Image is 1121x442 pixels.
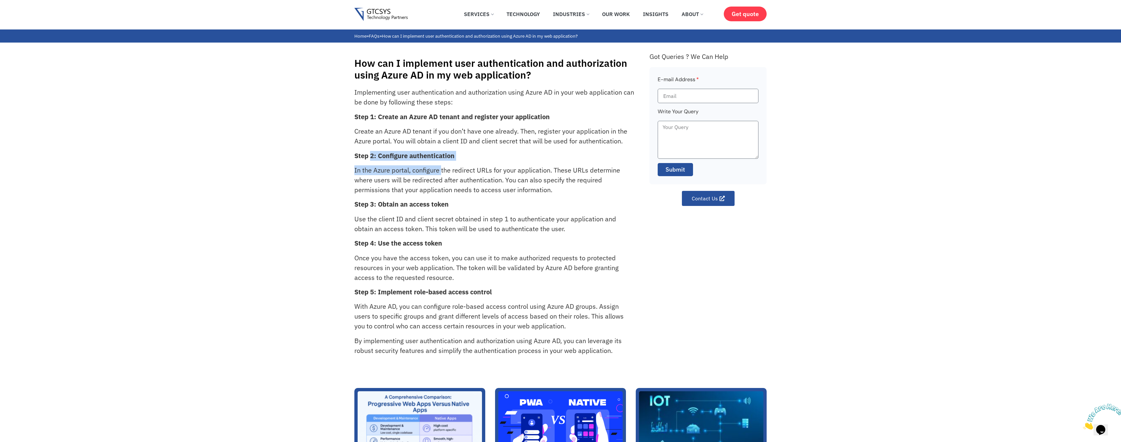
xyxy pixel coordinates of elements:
[354,112,550,121] strong: Step 1: Create an Azure AD tenant and register your application
[354,302,635,331] p: With Azure AD, you can configure role-based access control using Azure AD groups. Assign users to...
[502,7,545,21] a: Technology
[548,7,594,21] a: Industries
[354,33,578,39] span: » »
[382,33,578,39] span: How can I implement user authentication and authorization using Azure AD in my web application?
[354,165,635,195] p: In the Azure portal, configure the redirect URLs for your application. These URLs determine where...
[1080,401,1121,432] iframe: chat widget
[369,33,380,39] a: FAQs
[658,75,699,89] label: E-mail Address
[658,89,758,103] input: Email
[3,3,43,28] img: Chat attention grabber
[354,57,643,81] h1: How can I implement user authentication and authorization using Azure AD in my web application?
[354,126,635,146] p: Create an Azure AD tenant if you don’t have one already. Then, register your application in the A...
[692,196,718,201] span: Contact Us
[649,52,767,61] div: Got Queries ? We Can Help
[354,33,366,39] a: Home
[354,253,635,283] p: Once you have the access token, you can use it to make authorized requests to protected resources...
[354,87,635,107] p: Implementing user authentication and authorization using Azure AD in your web application can be ...
[638,7,673,21] a: Insights
[658,75,758,180] form: Faq Form
[354,8,408,21] img: Gtcsys logo
[724,7,767,21] a: Get quote
[354,200,449,209] strong: Step 3: Obtain an access token
[658,163,693,176] button: Submit
[682,191,735,206] a: Contact Us
[354,151,454,160] strong: Step 2: Configure authentication
[658,107,699,121] label: Write Your Query
[597,7,635,21] a: Our Work
[666,165,685,174] span: Submit
[354,336,635,356] p: By implementing user authentication and authorization using Azure AD, you can leverage its robust...
[732,10,759,17] span: Get quote
[354,239,442,248] strong: Step 4: Use the access token
[354,287,492,296] strong: Step 5: Implement role-based access control
[459,7,498,21] a: Services
[354,214,635,234] p: Use the client ID and client secret obtained in step 1 to authenticate your application and obtai...
[677,7,708,21] a: About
